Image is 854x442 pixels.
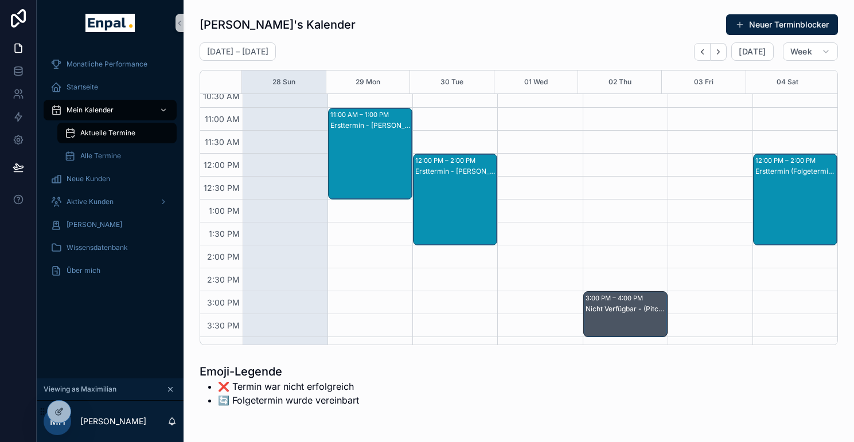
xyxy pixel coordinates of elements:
div: Ersttermin (Folgetermin) - [PERSON_NAME] [755,167,836,176]
span: 12:00 PM [201,160,243,170]
button: Neuer Terminblocker [726,14,838,35]
span: 4:00 PM [204,343,243,353]
a: [PERSON_NAME] [44,214,177,235]
a: Aktuelle Termine [57,123,177,143]
span: Week [790,46,812,57]
span: 11:00 AM [202,114,243,124]
span: 2:00 PM [204,252,243,261]
div: 12:00 PM – 2:00 PM [755,155,818,166]
li: ❌ Termin war nicht erfolgreich [218,380,359,393]
button: 02 Thu [609,71,631,93]
button: 01 Wed [524,71,548,93]
span: 1:30 PM [206,229,243,238]
div: 12:00 PM – 2:00 PM [415,155,478,166]
span: Viewing as Maximilian [44,385,116,394]
button: 29 Mon [356,71,380,93]
button: [DATE] [731,42,773,61]
span: [PERSON_NAME] [67,220,122,229]
span: Monatliche Performance [67,60,147,69]
span: Startseite [67,83,98,92]
span: 1:00 PM [206,206,243,216]
button: 03 Fri [694,71,713,93]
span: Alle Termine [80,151,121,161]
img: App logo [85,14,134,32]
div: 11:00 AM – 1:00 PMErsttermin - [PERSON_NAME] [329,108,412,199]
button: 04 Sat [777,71,798,93]
div: Ersttermin - [PERSON_NAME] [330,121,411,130]
div: 12:00 PM – 2:00 PMErsttermin - [PERSON_NAME] [414,154,497,245]
a: Aktive Kunden [44,191,177,212]
span: Aktive Kunden [67,197,114,206]
a: Startseite [44,77,177,97]
span: Über mich [67,266,100,275]
p: [PERSON_NAME] [80,416,146,427]
span: 3:00 PM [204,298,243,307]
div: 3:00 PM – 4:00 PMNicht Verfügbar - (Pitch Training w [GEOGRAPHIC_DATA]) [584,292,667,337]
a: Alle Termine [57,146,177,166]
span: 3:30 PM [204,320,243,330]
span: 10:30 AM [200,91,243,101]
span: Neue Kunden [67,174,110,183]
div: 3:00 PM – 4:00 PM [586,292,646,304]
div: Nicht Verfügbar - (Pitch Training w [GEOGRAPHIC_DATA]) [586,304,666,314]
div: scrollable content [37,46,184,296]
a: Wissensdatenbank [44,237,177,258]
div: Ersttermin - [PERSON_NAME] [415,167,496,176]
span: Wissensdatenbank [67,243,128,252]
div: 11:00 AM – 1:00 PM [330,109,392,120]
div: 12:00 PM – 2:00 PMErsttermin (Folgetermin) - [PERSON_NAME] [754,154,837,245]
button: 28 Sun [272,71,295,93]
button: Back [694,43,711,61]
a: Über mich [44,260,177,281]
span: 11:30 AM [202,137,243,147]
span: Mein Kalender [67,105,114,115]
a: Mein Kalender [44,100,177,120]
button: Next [711,43,727,61]
span: Aktuelle Termine [80,128,135,138]
a: Monatliche Performance [44,54,177,75]
button: Week [783,42,838,61]
button: 30 Tue [440,71,463,93]
li: 🔄️ Folgetermin wurde vereinbart [218,393,359,407]
h1: Emoji-Legende [200,363,359,380]
span: 2:30 PM [204,275,243,284]
h2: [DATE] – [DATE] [207,46,268,57]
span: [DATE] [739,46,766,57]
span: 12:30 PM [201,183,243,193]
h1: [PERSON_NAME]'s Kalender [200,17,356,33]
a: Neue Kunden [44,169,177,189]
